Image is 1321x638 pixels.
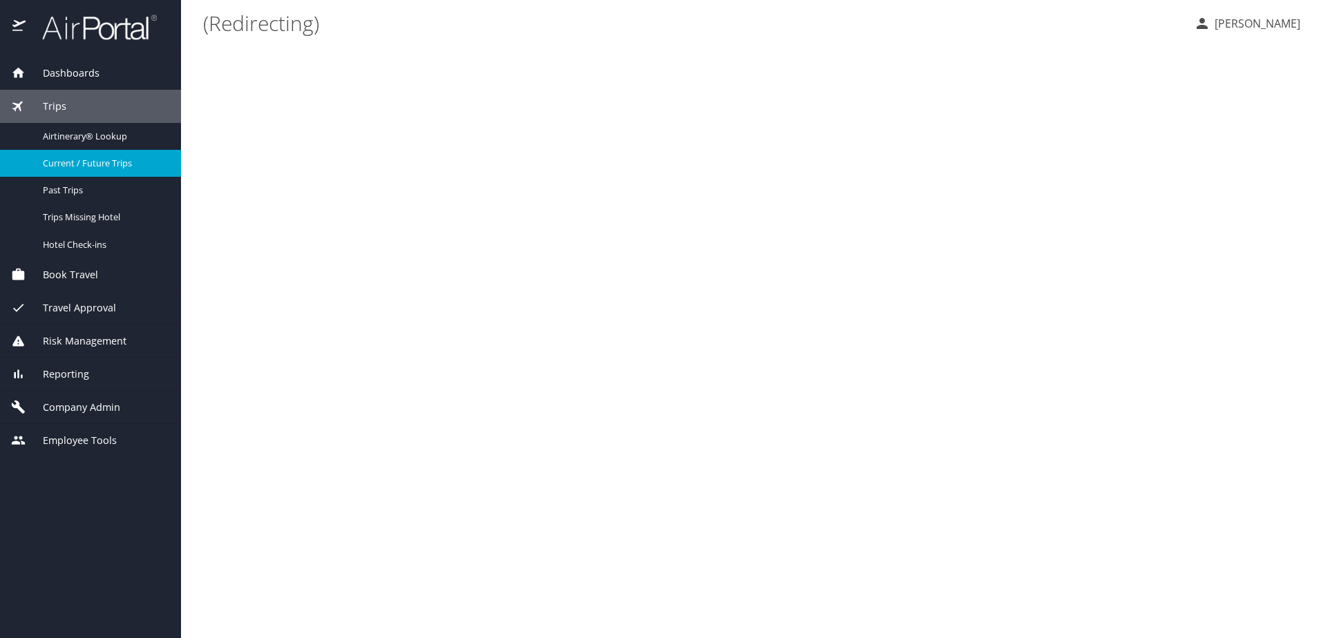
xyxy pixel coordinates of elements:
span: Hotel Check-ins [43,238,164,251]
span: Company Admin [26,400,120,415]
span: Dashboards [26,66,99,81]
span: Current / Future Trips [43,157,164,170]
h1: (Redirecting) [203,1,1183,44]
span: Airtinerary® Lookup [43,130,164,143]
p: [PERSON_NAME] [1210,15,1300,32]
span: Risk Management [26,333,126,349]
span: Employee Tools [26,433,117,448]
span: Reporting [26,367,89,382]
button: [PERSON_NAME] [1188,11,1306,36]
span: Travel Approval [26,300,116,316]
span: Book Travel [26,267,98,282]
img: airportal-logo.png [27,14,157,41]
span: Trips [26,99,66,114]
span: Past Trips [43,184,164,197]
span: Trips Missing Hotel [43,211,164,224]
img: icon-airportal.png [12,14,27,41]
